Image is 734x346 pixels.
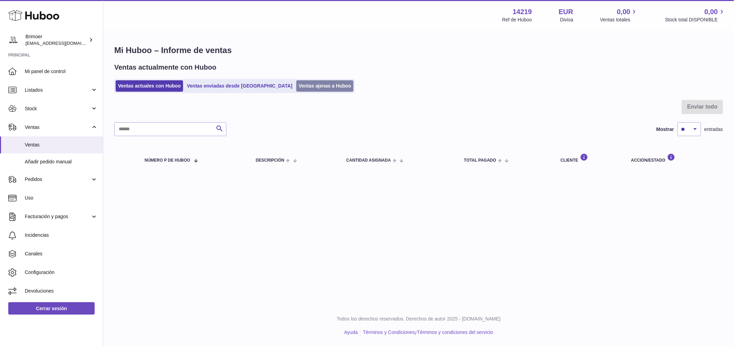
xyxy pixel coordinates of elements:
[25,176,91,183] span: Pedidos
[25,288,98,294] span: Devoluciones
[25,124,91,131] span: Ventas
[600,17,638,23] span: Ventas totales
[114,45,723,56] h1: Mi Huboo – Informe de ventas
[656,126,674,133] label: Mostrar
[363,329,415,335] a: Términos y Condiciones
[25,195,98,201] span: Uso
[25,251,98,257] span: Canales
[665,17,726,23] span: Stock total DISPONIBLE
[184,80,295,92] a: Ventas enviadas desde [GEOGRAPHIC_DATA]
[361,329,493,336] li: y
[704,126,723,133] span: entradas
[8,302,95,315] a: Cerrar sesión
[256,158,284,163] span: Descripción
[25,269,98,276] span: Configuración
[631,153,716,163] div: Acción/Estado
[145,158,190,163] span: número P de Huboo
[25,213,91,220] span: Facturación y pagos
[114,63,216,72] h2: Ventas actualmente con Huboo
[25,142,98,148] span: Ventas
[464,158,496,163] span: Total pagado
[600,7,638,23] a: 0,00 Ventas totales
[559,7,573,17] strong: EUR
[417,329,493,335] a: Términos y condiciones del servicio
[617,7,630,17] span: 0,00
[25,232,98,238] span: Incidencias
[346,158,391,163] span: Cantidad ASIGNADA
[25,87,91,93] span: Listados
[344,329,358,335] a: Ayuda
[25,159,98,165] span: Añadir pedido manual
[25,40,101,46] span: [EMAIL_ADDRESS][DOMAIN_NAME]
[502,17,532,23] div: Ref de Huboo
[8,35,19,45] img: oroses@renuevo.es
[513,7,532,17] strong: 14219
[25,33,87,47] div: Brimoer
[109,316,728,322] p: Todos los derechos reservados. Derechos de autor 2025 - [DOMAIN_NAME]
[25,68,98,75] span: Mi panel de control
[296,80,354,92] a: Ventas ajenas a Huboo
[704,7,718,17] span: 0,00
[561,153,617,163] div: Cliente
[25,105,91,112] span: Stock
[116,80,183,92] a: Ventas actuales con Huboo
[560,17,573,23] div: Divisa
[665,7,726,23] a: 0,00 Stock total DISPONIBLE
